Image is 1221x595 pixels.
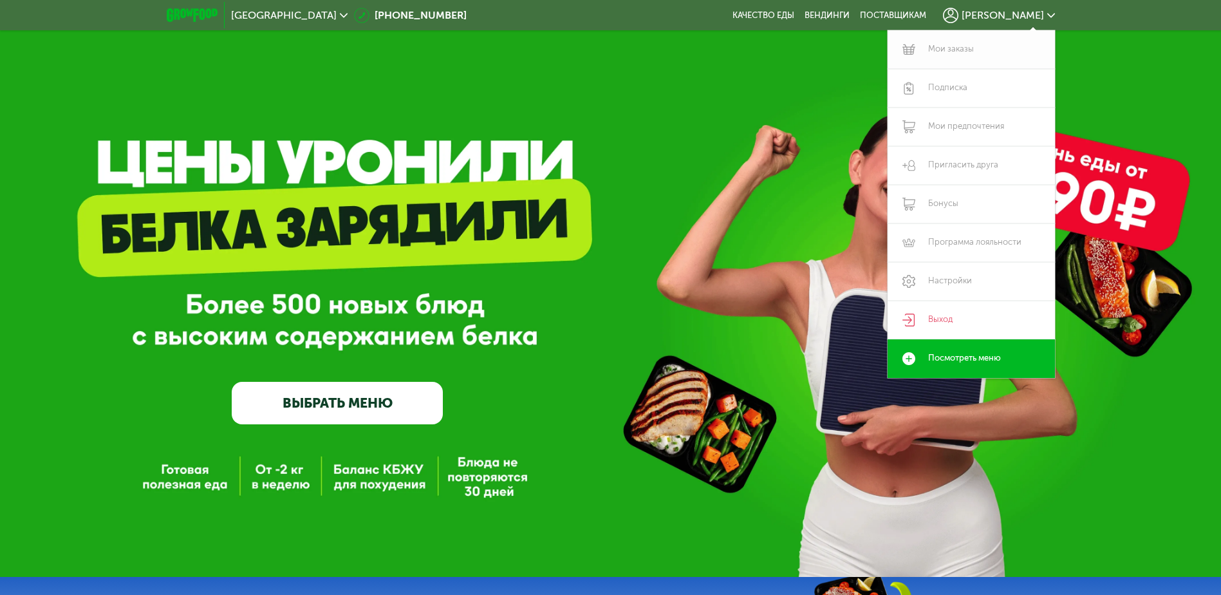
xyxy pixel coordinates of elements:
[888,301,1055,339] a: Выход
[888,262,1055,301] a: Настройки
[962,10,1044,21] span: [PERSON_NAME]
[888,146,1055,185] a: Пригласить друга
[888,69,1055,108] a: Подписка
[888,223,1055,262] a: Программа лояльности
[888,30,1055,69] a: Мои заказы
[354,8,467,23] a: [PHONE_NUMBER]
[888,339,1055,378] a: Посмотреть меню
[805,10,850,21] a: Вендинги
[888,108,1055,146] a: Мои предпочтения
[231,10,337,21] span: [GEOGRAPHIC_DATA]
[860,10,926,21] div: поставщикам
[888,185,1055,223] a: Бонусы
[732,10,794,21] a: Качество еды
[232,382,443,424] a: ВЫБРАТЬ МЕНЮ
